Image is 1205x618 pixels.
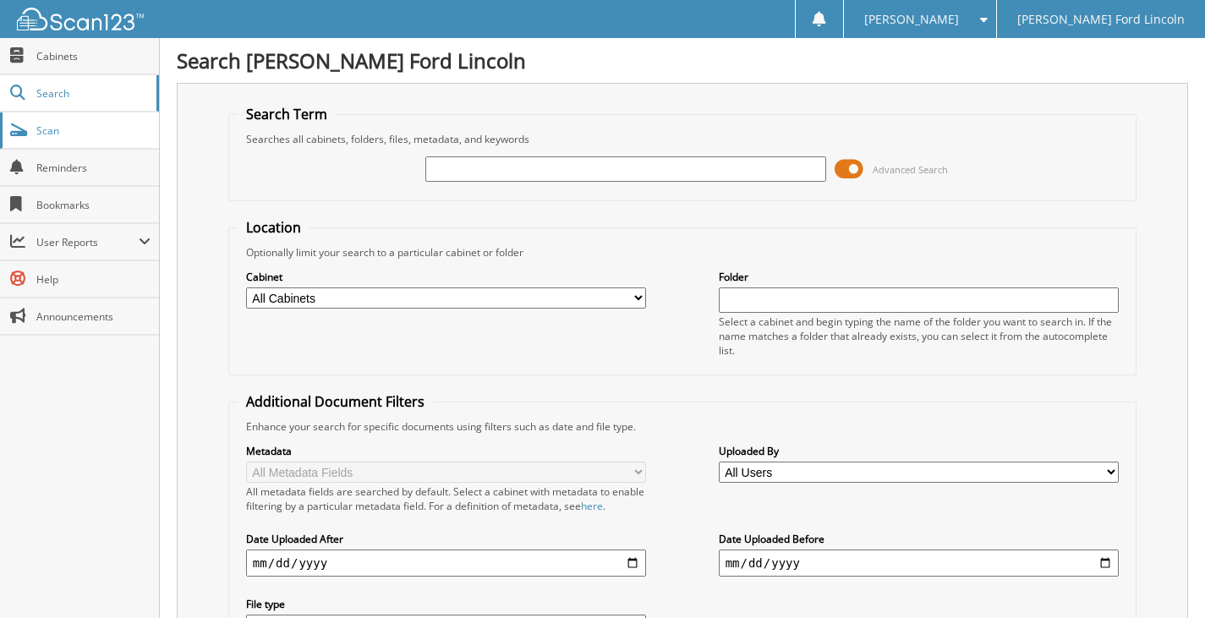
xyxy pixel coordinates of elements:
[246,597,647,611] label: File type
[238,218,309,237] legend: Location
[238,245,1127,260] div: Optionally limit your search to a particular cabinet or folder
[36,49,151,63] span: Cabinets
[36,235,139,249] span: User Reports
[246,270,647,284] label: Cabinet
[36,309,151,324] span: Announcements
[873,163,948,176] span: Advanced Search
[719,270,1120,284] label: Folder
[238,392,433,411] legend: Additional Document Filters
[246,444,647,458] label: Metadata
[36,123,151,138] span: Scan
[719,314,1120,358] div: Select a cabinet and begin typing the name of the folder you want to search in. If the name match...
[719,444,1120,458] label: Uploaded By
[238,105,336,123] legend: Search Term
[177,46,1188,74] h1: Search [PERSON_NAME] Ford Lincoln
[1017,14,1185,25] span: [PERSON_NAME] Ford Lincoln
[719,532,1120,546] label: Date Uploaded Before
[36,272,151,287] span: Help
[864,14,959,25] span: [PERSON_NAME]
[1120,537,1205,618] iframe: Chat Widget
[238,132,1127,146] div: Searches all cabinets, folders, files, metadata, and keywords
[246,532,647,546] label: Date Uploaded After
[17,8,144,30] img: scan123-logo-white.svg
[36,86,148,101] span: Search
[36,161,151,175] span: Reminders
[238,419,1127,434] div: Enhance your search for specific documents using filters such as date and file type.
[246,484,647,513] div: All metadata fields are searched by default. Select a cabinet with metadata to enable filtering b...
[581,499,603,513] a: here
[36,198,151,212] span: Bookmarks
[246,550,647,577] input: start
[719,550,1120,577] input: end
